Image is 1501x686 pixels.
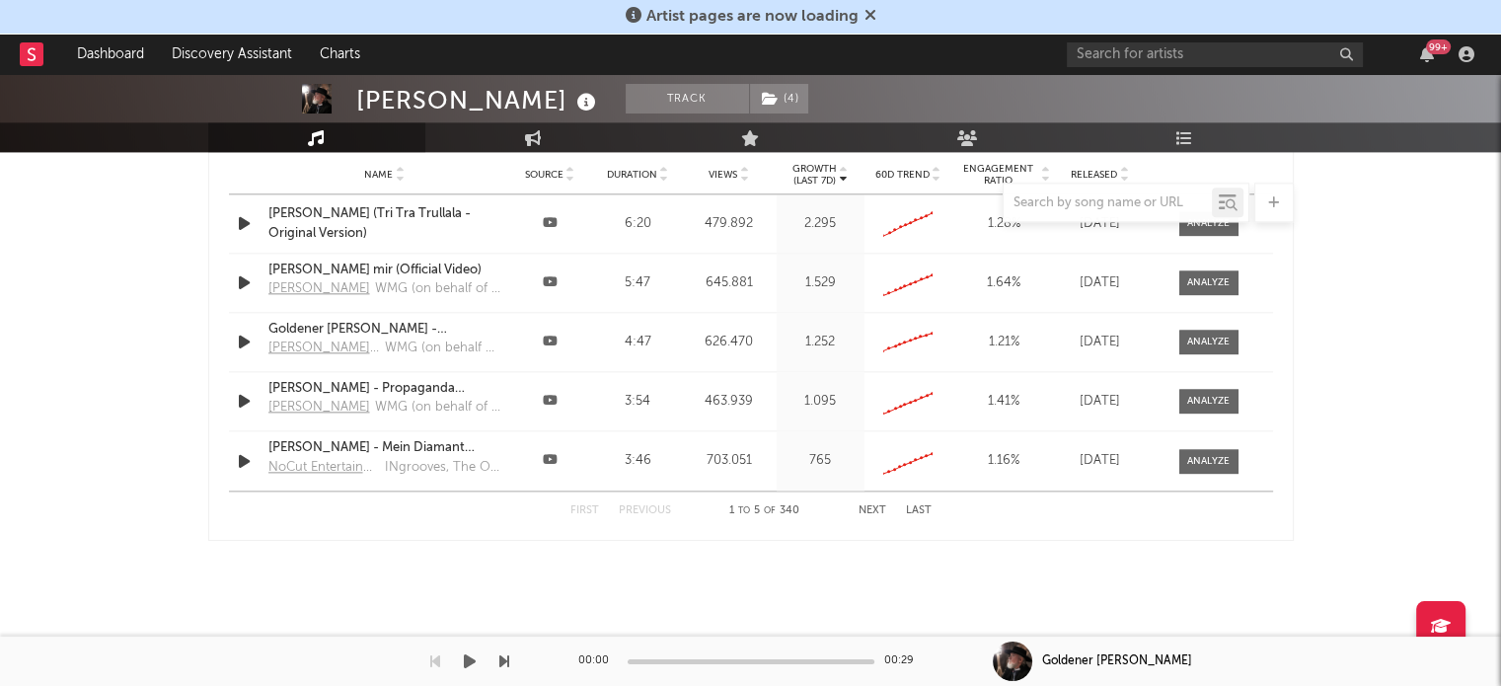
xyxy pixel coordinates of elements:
[709,169,737,181] span: Views
[1071,169,1117,181] span: Released
[268,261,501,280] a: [PERSON_NAME] mir (Official Video)
[268,339,385,364] a: [PERSON_NAME] [PERSON_NAME]
[599,333,677,352] div: 4:47
[957,451,1051,471] div: 1.16 %
[1061,451,1140,471] div: [DATE]
[1061,333,1140,352] div: [DATE]
[711,499,819,523] div: 1 5 340
[570,505,599,516] button: First
[1061,392,1140,412] div: [DATE]
[749,84,809,114] span: ( 4 )
[957,333,1051,352] div: 1.21 %
[686,214,772,234] div: 479.892
[356,84,601,116] div: [PERSON_NAME]
[268,458,385,484] a: NoCut Entertainment
[158,35,306,74] a: Discovery Assistant
[626,84,749,114] button: Track
[646,9,859,25] span: Artist pages are now loading
[782,451,860,471] div: 765
[1420,46,1434,62] button: 99+
[792,163,837,175] p: Growth
[782,333,860,352] div: 1.252
[875,169,930,181] span: 60D Trend
[63,35,158,74] a: Dashboard
[268,398,375,423] a: [PERSON_NAME]
[782,392,860,412] div: 1.095
[686,273,772,293] div: 645.881
[268,379,501,399] a: [PERSON_NAME] - Propaganda (Official Video)
[686,333,772,352] div: 626.470
[1061,214,1140,234] div: [DATE]
[884,649,924,673] div: 00:29
[738,506,750,515] span: to
[864,9,876,25] span: Dismiss
[859,505,886,516] button: Next
[764,506,776,515] span: of
[606,169,656,181] span: Duration
[1004,195,1212,211] input: Search by song name or URL
[1067,42,1363,67] input: Search for artists
[782,273,860,293] div: 1.529
[957,214,1051,234] div: 1.28 %
[686,392,772,412] div: 463.939
[1042,652,1192,670] div: Goldener [PERSON_NAME]
[957,163,1039,187] span: Engagement Ratio
[750,84,808,114] button: (4)
[268,320,501,340] a: Goldener [PERSON_NAME] - [PERSON_NAME] ([PERSON_NAME] [PERSON_NAME] Bounce Remix)
[268,438,501,458] a: [PERSON_NAME] - Mein Diamant (Official Video)
[385,458,501,478] div: INgrooves, The Orchard Music (on behalf of Ventil / [PERSON_NAME] Music Publishing GmbH); ASCAP, ...
[599,392,677,412] div: 3:54
[599,451,677,471] div: 3:46
[686,451,772,471] div: 703.051
[619,505,671,516] button: Previous
[957,273,1051,293] div: 1.64 %
[957,392,1051,412] div: 1.41 %
[375,279,501,299] div: WMG (on behalf of [PERSON_NAME])
[906,505,932,516] button: Last
[1426,39,1451,54] div: 99 +
[782,214,860,234] div: 2.295
[525,169,563,181] span: Source
[364,169,393,181] span: Name
[1061,273,1140,293] div: [DATE]
[792,175,837,187] p: (Last 7d)
[268,279,375,305] a: [PERSON_NAME]
[599,273,677,293] div: 5:47
[578,649,618,673] div: 00:00
[375,398,501,418] div: WMG (on behalf of [PERSON_NAME])
[599,214,677,234] div: 6:20
[268,204,501,243] a: [PERSON_NAME] (Tri Tra Trullala - Original Version)
[306,35,374,74] a: Charts
[385,339,501,358] div: WMG (on behalf of WM Germany); BMI - Broadcast Music Inc., CMRRA, LatinAutor, UNIAO BRASILEIRA DE...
